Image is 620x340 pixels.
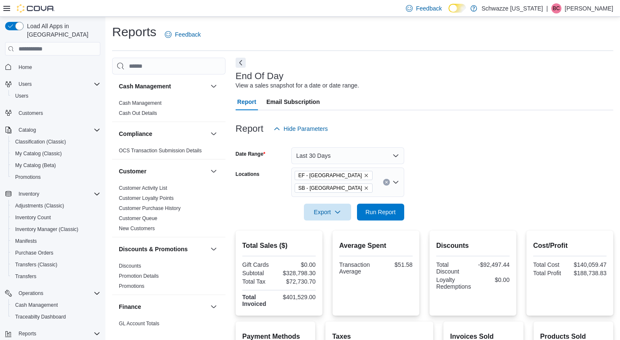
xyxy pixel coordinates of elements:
[24,22,100,39] span: Load All Apps in [GEOGRAPHIC_DATA]
[119,185,167,191] a: Customer Activity List
[12,201,67,211] a: Adjustments (Classic)
[15,329,40,339] button: Reports
[12,160,100,170] span: My Catalog (Beta)
[475,276,510,283] div: $0.00
[12,271,100,282] span: Transfers
[295,183,373,193] span: SB - Glendale
[119,100,161,106] a: Cash Management
[572,270,607,276] div: $188,738.83
[392,179,399,186] button: Open list of options
[15,214,51,221] span: Inventory Count
[209,81,219,91] button: Cash Management
[8,148,104,159] button: My Catalog (Classic)
[119,110,157,116] a: Cash Out Details
[378,261,413,268] div: $51.58
[119,205,181,211] a: Customer Purchase History
[15,238,37,244] span: Manifests
[15,150,62,157] span: My Catalog (Classic)
[119,303,207,311] button: Finance
[209,244,219,254] button: Discounts & Promotions
[12,91,100,101] span: Users
[15,174,41,181] span: Promotions
[119,245,188,253] h3: Discounts & Promotions
[364,186,369,191] button: Remove SB - Glendale from selection in this group
[12,224,82,234] a: Inventory Manager (Classic)
[12,149,65,159] a: My Catalog (Classic)
[383,179,390,186] button: Clear input
[12,312,100,322] span: Traceabilty Dashboard
[270,120,331,137] button: Hide Parameters
[242,241,316,251] h2: Total Sales ($)
[309,204,346,220] span: Export
[119,273,159,279] a: Promotion Details
[8,299,104,311] button: Cash Management
[119,82,171,90] h3: Cash Management
[15,302,58,308] span: Cash Management
[12,271,40,282] a: Transfers
[12,172,44,182] a: Promotions
[281,270,316,276] div: $328,798.30
[2,287,104,299] button: Operations
[12,300,61,310] a: Cash Management
[236,58,246,68] button: Next
[209,166,219,176] button: Customer
[533,270,568,276] div: Total Profit
[15,125,39,135] button: Catalog
[8,136,104,148] button: Classification (Classic)
[304,204,351,220] button: Export
[281,294,316,300] div: $401,529.00
[15,313,66,320] span: Traceabilty Dashboard
[12,172,100,182] span: Promotions
[119,263,141,269] a: Discounts
[553,3,560,13] span: BC
[19,64,32,71] span: Home
[298,184,362,192] span: SB - [GEOGRAPHIC_DATA]
[119,283,145,289] a: Promotions
[119,185,167,191] span: Customer Activity List
[364,173,369,178] button: Remove EF - Glendale from selection in this group
[339,261,374,275] div: Transaction Average
[15,93,28,99] span: Users
[12,224,100,234] span: Inventory Manager (Classic)
[119,226,155,231] a: New Customers
[112,261,225,295] div: Discounts & Promotions
[19,330,36,337] span: Reports
[15,79,100,89] span: Users
[236,81,359,90] div: View a sales snapshot for a date or date range.
[19,191,39,197] span: Inventory
[436,241,510,251] h2: Discounts
[119,263,141,269] span: Discounts
[12,137,70,147] a: Classification (Classic)
[112,146,225,159] div: Compliance
[12,137,100,147] span: Classification (Classic)
[119,167,207,175] button: Customer
[237,93,256,110] span: Report
[284,125,328,133] span: Hide Parameters
[12,312,69,322] a: Traceabilty Dashboard
[365,208,396,216] span: Run Report
[481,3,543,13] p: Schwazze [US_STATE]
[119,321,159,327] a: GL Account Totals
[119,130,207,138] button: Compliance
[12,91,32,101] a: Users
[295,171,373,180] span: EF - Glendale
[119,303,141,311] h3: Finance
[209,302,219,312] button: Finance
[175,30,201,39] span: Feedback
[119,100,161,106] span: Cash Management
[448,4,466,13] input: Dark Mode
[112,24,156,40] h1: Reports
[236,171,260,178] label: Locations
[19,127,36,133] span: Catalog
[119,195,174,202] span: Customer Loyalty Points
[119,167,146,175] h3: Customer
[242,278,277,285] div: Total Tax
[12,201,100,211] span: Adjustments (Classic)
[19,290,43,297] span: Operations
[281,278,316,285] div: $72,730.70
[533,261,568,268] div: Total Cost
[242,270,277,276] div: Subtotal
[298,171,362,180] span: EF - [GEOGRAPHIC_DATA]
[236,151,266,157] label: Date Range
